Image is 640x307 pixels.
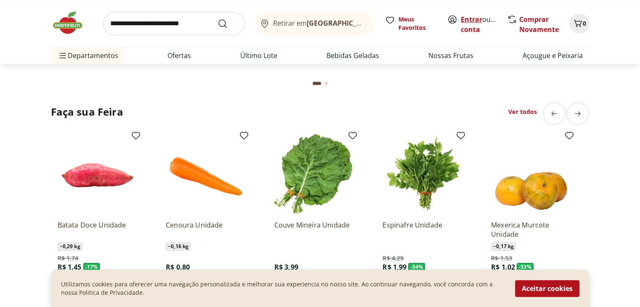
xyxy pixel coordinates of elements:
a: Couve Mineira Unidade [274,220,354,239]
img: Couve Mineira Unidade [274,134,354,214]
span: Meus Favoritos [398,15,437,32]
a: Entrar [461,15,482,24]
button: Menu [58,45,68,66]
img: Batata Doce Unidade [58,134,138,214]
a: Último Lote [240,50,277,61]
span: 0 [583,19,586,27]
img: Hortifruti [51,10,93,35]
a: Nossas Frutas [428,50,473,61]
span: ~ 0,17 kg [491,242,516,251]
a: Criar conta [461,15,507,34]
span: Retirar em [273,19,366,27]
button: Submit Search [218,19,238,29]
a: Meus Favoritos [385,15,437,32]
span: - 54 % [408,263,425,271]
span: R$ 0,80 [166,262,190,272]
a: Açougue e Peixaria [523,50,583,61]
h2: Faça sua Feira [51,105,123,119]
span: ou [461,14,498,34]
span: R$ 1,53 [491,254,512,262]
a: Espinafre Unidade [382,220,462,239]
input: search [103,12,244,35]
span: ~ 0,16 kg [166,242,191,251]
span: R$ 1,74 [58,254,79,262]
span: Departamentos [58,45,118,66]
button: Retirar em[GEOGRAPHIC_DATA]/[GEOGRAPHIC_DATA] [255,12,375,35]
a: Cenoura Unidade [166,220,246,239]
span: - 17 % [83,263,100,271]
button: Current page from fs-carousel [311,73,323,93]
span: R$ 4,29 [382,254,404,262]
button: Carrinho [569,13,590,34]
span: R$ 3,99 [274,262,298,272]
span: R$ 1,45 [58,262,82,272]
span: R$ 1,99 [382,262,406,272]
a: Ofertas [167,50,191,61]
a: Bebidas Geladas [327,50,379,61]
img: Espinafre Unidade [382,134,462,214]
img: Cenoura Unidade [166,134,246,214]
span: - 33 % [517,263,534,271]
button: previous [544,103,564,124]
a: Comprar Novamente [519,15,559,34]
p: Utilizamos cookies para oferecer uma navegação personalizada e melhorar sua experiencia no nosso ... [61,280,505,297]
span: ~ 0,29 kg [58,242,82,251]
button: Go to page 2 from fs-carousel [323,73,329,93]
a: Mexerica Murcote Unidade [491,220,571,239]
img: Mexerica Murcote Unidade [491,134,571,214]
button: Aceitar cookies [515,280,579,297]
button: next [568,103,588,124]
a: Batata Doce Unidade [58,220,138,239]
a: Ver todos [508,108,537,116]
b: [GEOGRAPHIC_DATA]/[GEOGRAPHIC_DATA] [307,19,449,28]
span: R$ 1,02 [491,262,515,272]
